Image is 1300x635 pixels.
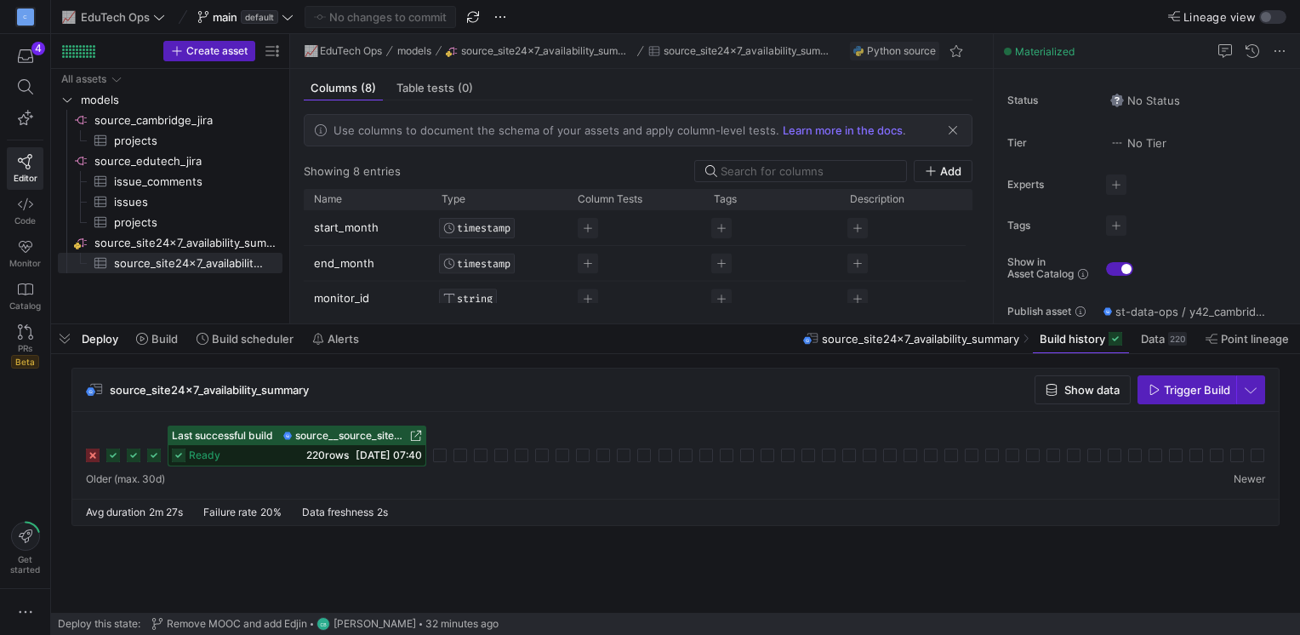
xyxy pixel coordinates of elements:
[822,332,1019,346] span: source_site24x7_availability_summary
[361,83,376,94] span: (8)
[7,275,43,317] a: Catalog
[320,45,382,57] span: EduTech Ops
[18,343,32,353] span: PRs
[10,554,40,575] span: Get started
[128,324,185,353] button: Build
[58,232,282,253] a: source_site24x7_availability_summary​​​​​​​​
[58,253,282,273] a: source_site24x7_availability_summary​​​​​​​​​
[110,383,309,397] span: source_site24x7_availability_summary
[58,69,282,89] div: Press SPACE to select this row.
[1106,132,1171,154] button: No tierNo Tier
[356,449,422,461] span: [DATE] 07:40
[306,449,349,461] span: 220 rows
[58,130,282,151] a: projects​​​​​​​​​
[850,193,904,205] span: Description
[1007,94,1092,106] span: Status
[81,90,280,110] span: models
[58,192,282,212] div: Press SPACE to select this row.
[31,42,45,55] div: 4
[1035,375,1131,404] button: Show data
[334,618,416,630] span: [PERSON_NAME]
[213,10,237,24] span: main
[58,171,282,192] a: issue_comments​​​​​​​​​
[316,617,330,631] div: CB
[721,164,896,178] input: Search for columns
[442,41,637,61] button: source_site24x7_availability_summary
[82,332,118,346] span: Deploy
[457,258,510,270] span: TIMESTAMP
[86,473,165,485] span: Older (max. 30d)
[305,45,316,57] span: 📈
[457,293,493,305] span: STRING
[458,83,473,94] span: (0)
[163,41,255,61] button: Create asset
[305,324,367,353] button: Alerts
[81,10,150,24] span: EduTech Ops
[7,41,43,72] button: 4
[334,123,779,137] span: Use columns to document the schema of your assets and apply column-level tests.
[7,190,43,232] a: Code
[193,6,298,28] button: maindefault
[58,110,282,130] a: source_cambridge_jira​​​​​​​​
[461,45,633,57] span: source_site24x7_availability_summary
[1032,324,1130,353] button: Build history
[260,506,282,518] span: 20%
[1183,10,1256,24] span: Lineage view
[1137,375,1236,404] button: Trigger Build
[151,332,178,346] span: Build
[58,110,282,130] div: Press SPACE to select this row.
[328,332,359,346] span: Alerts
[241,10,278,24] span: default
[457,222,510,234] span: TIMESTAMP
[644,41,840,61] button: source_site24x7_availability_summary
[58,232,282,253] div: Press SPACE to select this row.
[168,426,426,466] button: Last successful buildsource__source_site24x7_availability_summary__source_site24x7_availability_s...
[114,192,263,212] span: issues​​​​​​​​​
[304,164,401,178] div: Showing 8 entries
[867,45,936,57] span: Python source
[1106,89,1184,112] button: No statusNo Status
[9,300,41,311] span: Catalog
[94,233,280,253] span: source_site24x7_availability_summary​​​​​​​​
[714,193,737,205] span: Tags
[94,111,280,130] span: source_cambridge_jira​​​​​​​​
[1110,136,1166,150] span: No Tier
[1168,332,1187,346] div: 220
[393,41,436,61] button: models
[189,324,301,353] button: Build scheduler
[7,147,43,190] a: Editor
[314,247,421,280] p: end_month
[203,506,257,518] span: Failure rate
[304,246,1010,282] div: Press SPACE to select this row.
[11,355,39,369] span: Beta
[9,258,41,268] span: Monitor
[1007,306,1071,317] span: Publish asset
[7,232,43,275] a: Monitor
[114,213,263,232] span: projects​​​​​​​​​
[1015,45,1075,58] span: Materialized
[14,173,37,183] span: Editor
[334,123,916,137] div: .
[172,430,273,442] span: Last successful build
[300,41,386,61] button: 📈EduTech Ops
[377,506,388,518] span: 2s
[1115,305,1265,318] span: st-data-ops / y42_cambridge_edutech_ops_main / source__source_site24x7_availability_summary__sour...
[86,506,145,518] span: Avg duration
[61,73,106,85] div: All assets
[442,193,465,205] span: Type
[578,193,642,205] span: Column Tests
[1110,136,1124,150] img: No tier
[914,160,972,182] button: Add
[149,506,183,518] span: 2m 27s
[1007,137,1092,149] span: Tier
[295,430,407,442] span: source__source_site24x7_availability_summary__source_site24x7_availability_summary
[304,281,1010,317] div: Press SPACE to select this row.
[1164,383,1230,397] span: Trigger Build
[114,254,263,273] span: source_site24x7_availability_summary​​​​​​​​​
[1007,179,1092,191] span: Experts
[1007,220,1092,232] span: Tags
[783,123,903,137] a: Learn more in the docs
[283,430,422,442] a: source__source_site24x7_availability_summary__source_site24x7_availability_summary
[212,332,294,346] span: Build scheduler
[304,210,1010,246] div: Press SPACE to select this row.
